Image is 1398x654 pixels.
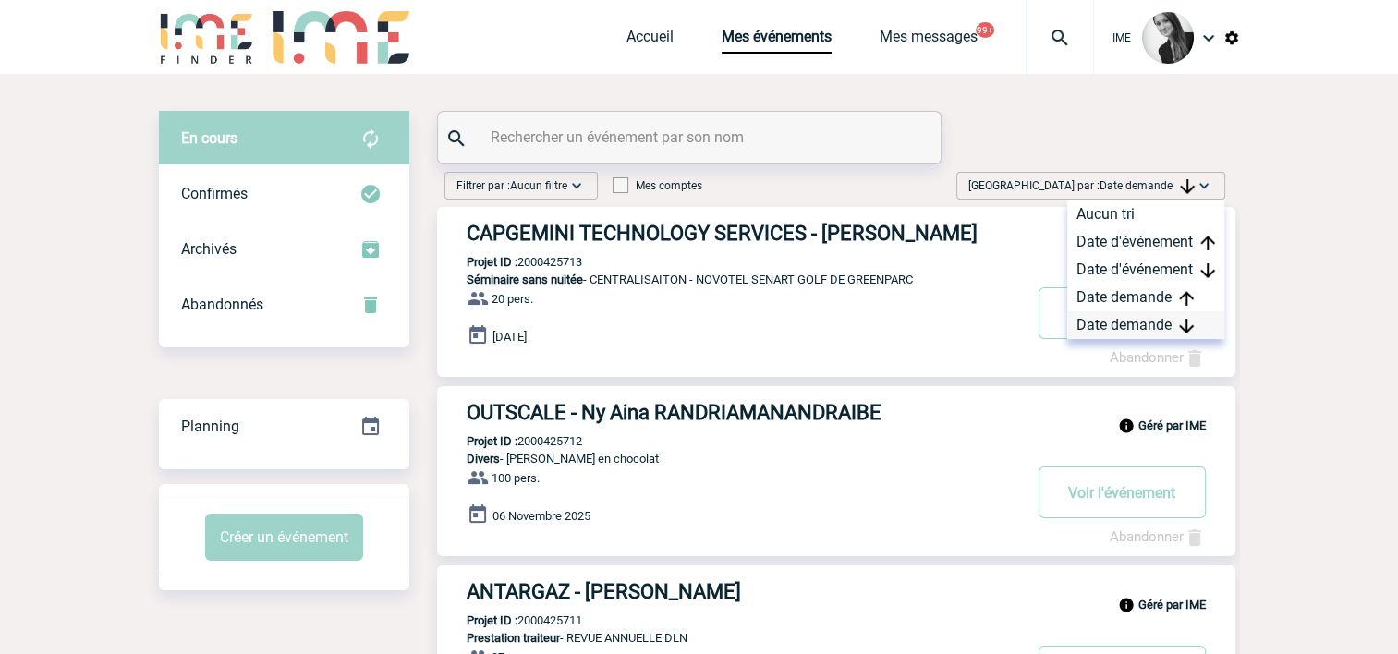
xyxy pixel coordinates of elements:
b: Projet ID : [467,434,517,448]
div: Retrouvez ici tous vos événements organisés par date et état d'avancement [159,399,409,454]
span: En cours [181,129,237,147]
span: [GEOGRAPHIC_DATA] par : [968,176,1195,195]
p: 2000425713 [437,255,582,269]
span: Divers [467,452,500,466]
img: arrow_upward.png [1200,236,1215,250]
div: Date demande [1067,284,1224,311]
span: IME [1112,31,1131,44]
span: Planning [181,418,239,435]
span: Confirmés [181,185,248,202]
b: Géré par IME [1138,598,1206,612]
span: Abandonnés [181,296,263,313]
img: arrow_downward.png [1179,319,1194,333]
p: 2000425712 [437,434,582,448]
a: Abandonner [1110,528,1206,545]
img: 101050-0.jpg [1142,12,1194,64]
button: 99+ [976,22,994,38]
b: Projet ID : [467,255,517,269]
img: info_black_24dp.svg [1118,597,1135,613]
button: Voir l'événement [1039,287,1206,339]
img: arrow_upward.png [1179,291,1194,306]
div: Date demande [1067,311,1224,339]
b: Géré par IME [1138,418,1206,432]
p: - REVUE ANNUELLE DLN [437,631,1021,645]
p: 2000425711 [437,613,582,627]
p: - CENTRALISAITON - NOVOTEL SENART GOLF DE GREENPARC [437,272,1021,286]
a: CAPGEMINI TECHNOLOGY SERVICES - [PERSON_NAME] [437,222,1235,245]
p: - [PERSON_NAME] en chocolat [437,452,1021,466]
button: Créer un événement [205,514,363,561]
div: Aucun tri [1067,200,1224,228]
div: Retrouvez ici tous les événements que vous avez décidé d'archiver [159,222,409,277]
span: Séminaire sans nuitée [467,272,583,286]
b: Projet ID : [467,613,517,627]
span: [DATE] [492,330,527,344]
span: 06 Novembre 2025 [492,509,590,523]
a: OUTSCALE - Ny Aina RANDRIAMANANDRAIBE [437,401,1235,424]
h3: OUTSCALE - Ny Aina RANDRIAMANANDRAIBE [467,401,1021,424]
a: Mes messages [880,28,978,54]
div: Retrouvez ici tous vos événements annulés [159,277,409,333]
span: Aucun filtre [510,179,567,192]
span: Filtrer par : [456,176,567,195]
span: Prestation traiteur [467,631,560,645]
a: Accueil [626,28,674,54]
img: info_black_24dp.svg [1118,418,1135,434]
img: arrow_downward.png [1200,263,1215,278]
a: Planning [159,398,409,453]
span: 100 pers. [492,471,540,485]
img: baseline_expand_more_white_24dp-b.png [567,176,586,195]
h3: ANTARGAZ - [PERSON_NAME] [467,580,1021,603]
a: Abandonner [1110,349,1206,366]
div: Date d'événement [1067,256,1224,284]
a: Mes événements [722,28,832,54]
img: IME-Finder [159,11,255,64]
a: ANTARGAZ - [PERSON_NAME] [437,580,1235,603]
span: Date demande [1100,179,1195,192]
h3: CAPGEMINI TECHNOLOGY SERVICES - [PERSON_NAME] [467,222,1021,245]
label: Mes comptes [613,179,702,192]
img: baseline_expand_more_white_24dp-b.png [1195,176,1213,195]
img: arrow_downward.png [1180,179,1195,194]
span: 20 pers. [492,292,533,306]
input: Rechercher un événement par son nom [486,124,897,151]
div: Retrouvez ici tous vos évènements avant confirmation [159,111,409,166]
button: Voir l'événement [1039,466,1206,518]
span: Archivés [181,240,237,258]
div: Date d'événement [1067,228,1224,256]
